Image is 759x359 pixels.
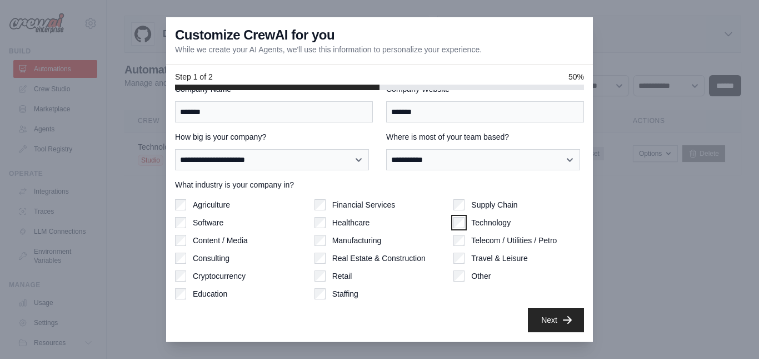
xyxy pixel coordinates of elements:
button: Next [528,308,584,332]
label: Software [193,217,223,228]
label: Cryptocurrency [193,271,246,282]
label: Other [471,271,491,282]
label: Real Estate & Construction [332,253,426,264]
label: Technology [471,217,511,228]
span: Step 1 of 2 [175,71,213,82]
label: Financial Services [332,199,396,210]
h3: Customize CrewAI for you [175,26,334,44]
label: Supply Chain [471,199,517,210]
iframe: Chat Widget [703,306,759,359]
label: Agriculture [193,199,230,210]
label: Content / Media [193,235,248,246]
label: Healthcare [332,217,370,228]
label: Where is most of your team based? [386,131,584,142]
label: Manufacturing [332,235,382,246]
p: While we create your AI Agents, we'll use this information to personalize your experience. [175,44,482,55]
label: Education [193,288,227,299]
label: Travel & Leisure [471,253,527,264]
label: What industry is your company in? [175,179,584,190]
label: Staffing [332,288,358,299]
label: How big is your company? [175,131,373,142]
label: Consulting [193,253,229,264]
span: 50% [568,71,584,82]
label: Retail [332,271,352,282]
label: Telecom / Utilities / Petro [471,235,557,246]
